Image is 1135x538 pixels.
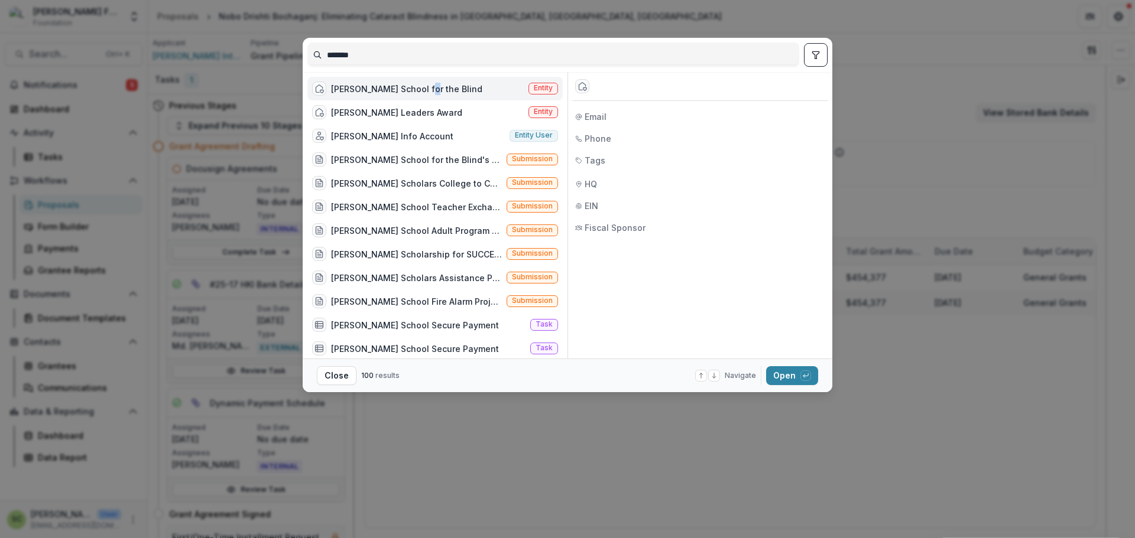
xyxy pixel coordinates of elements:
[512,155,553,163] span: Submission
[331,248,502,260] div: [PERSON_NAME] Scholarship for SUCCESS - 73421501
[512,202,553,210] span: Submission
[534,107,553,116] span: Entity
[512,226,553,234] span: Submission
[512,296,553,305] span: Submission
[331,130,453,142] div: [PERSON_NAME] Info Account
[331,272,502,284] div: [PERSON_NAME] Scholars Assistance Program [DATE]-[DATE] - 61374545 (20-21)
[375,371,400,380] span: results
[725,370,756,381] span: Navigate
[585,132,611,145] span: Phone
[512,273,553,281] span: Submission
[585,178,597,190] span: HQ
[331,177,502,190] div: [PERSON_NAME] Scholars College to Career Program (24-24)
[331,106,462,119] div: [PERSON_NAME] Leaders Award
[585,110,607,123] span: Email
[585,221,646,234] span: Fiscal Sponsor
[331,83,482,95] div: [PERSON_NAME] School for the Blind
[536,344,553,352] span: Task
[804,43,828,67] button: toggle filters
[331,295,502,308] div: [PERSON_NAME] School Fire Alarm Project - 60049035 (20-05A)
[515,131,553,139] span: Entity user
[331,319,499,331] div: [PERSON_NAME] School Secure Payment
[331,343,499,355] div: [PERSON_NAME] School Secure Payment
[331,154,502,166] div: [PERSON_NAME] School for the Blind's 2025 Inspire Gala (25-14D)
[512,249,553,257] span: Submission
[317,366,356,385] button: Close
[512,178,553,187] span: Submission
[585,154,605,167] span: Tags
[534,84,553,92] span: Entity
[585,200,598,212] span: EIN
[331,201,502,213] div: [PERSON_NAME] School Teacher Exchange Program - 91279845 (23-32D)
[536,320,553,328] span: Task
[766,366,818,385] button: Open
[331,224,502,237] div: [PERSON_NAME] School Adult Program Exploration - 91279741 (23-33D)
[361,371,374,380] span: 100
